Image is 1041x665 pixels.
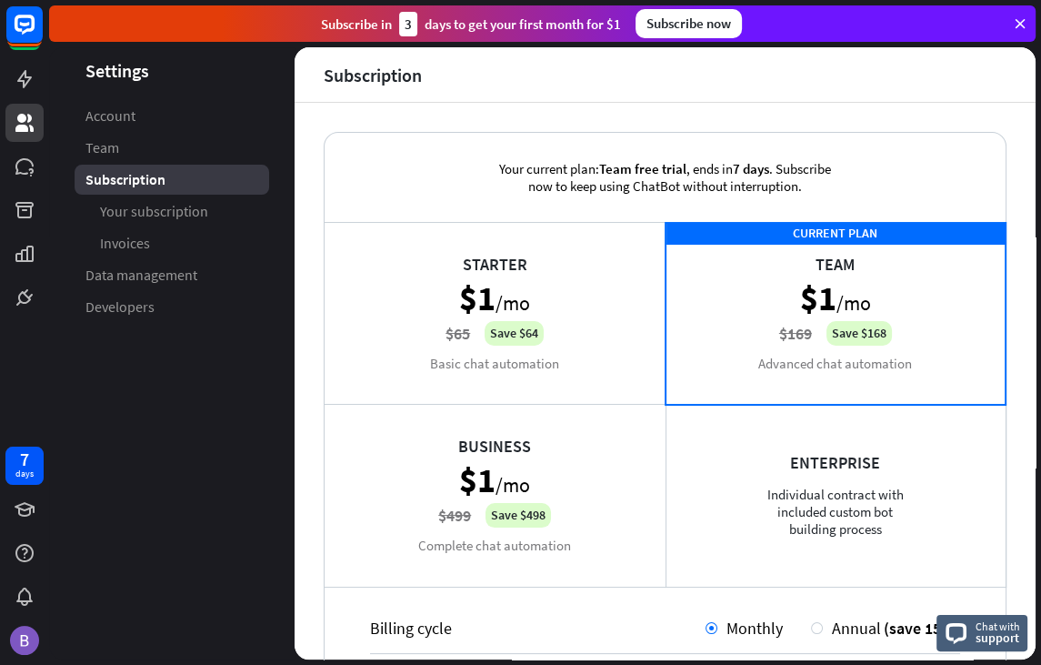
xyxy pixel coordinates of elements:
[976,630,1020,646] span: support
[85,297,155,317] span: Developers
[75,292,269,322] a: Developers
[324,65,422,86] div: Subscription
[49,58,295,83] header: Settings
[726,618,783,639] span: Monthly
[100,202,208,221] span: Your subscription
[75,260,269,290] a: Data management
[370,618,706,639] div: Billing cycle
[75,133,269,163] a: Team
[85,138,119,157] span: Team
[20,451,29,468] div: 7
[321,12,621,36] div: Subscribe in days to get your first month for $1
[75,228,269,258] a: Invoices
[75,101,269,131] a: Account
[85,266,197,285] span: Data management
[85,170,165,189] span: Subscription
[100,234,150,253] span: Invoices
[5,447,44,485] a: 7 days
[75,196,269,227] a: Your subscription
[636,9,742,38] div: Subscribe now
[599,160,686,177] span: Team free trial
[399,12,417,36] div: 3
[832,618,881,639] span: Annual
[884,618,960,639] span: (save 15%)
[976,618,1020,635] span: Chat with
[15,7,69,62] button: Open LiveChat chat widget
[733,160,769,177] span: 7 days
[470,133,861,222] div: Your current plan: , ends in . Subscribe now to keep using ChatBot without interruption.
[85,106,135,126] span: Account
[15,468,34,480] div: days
